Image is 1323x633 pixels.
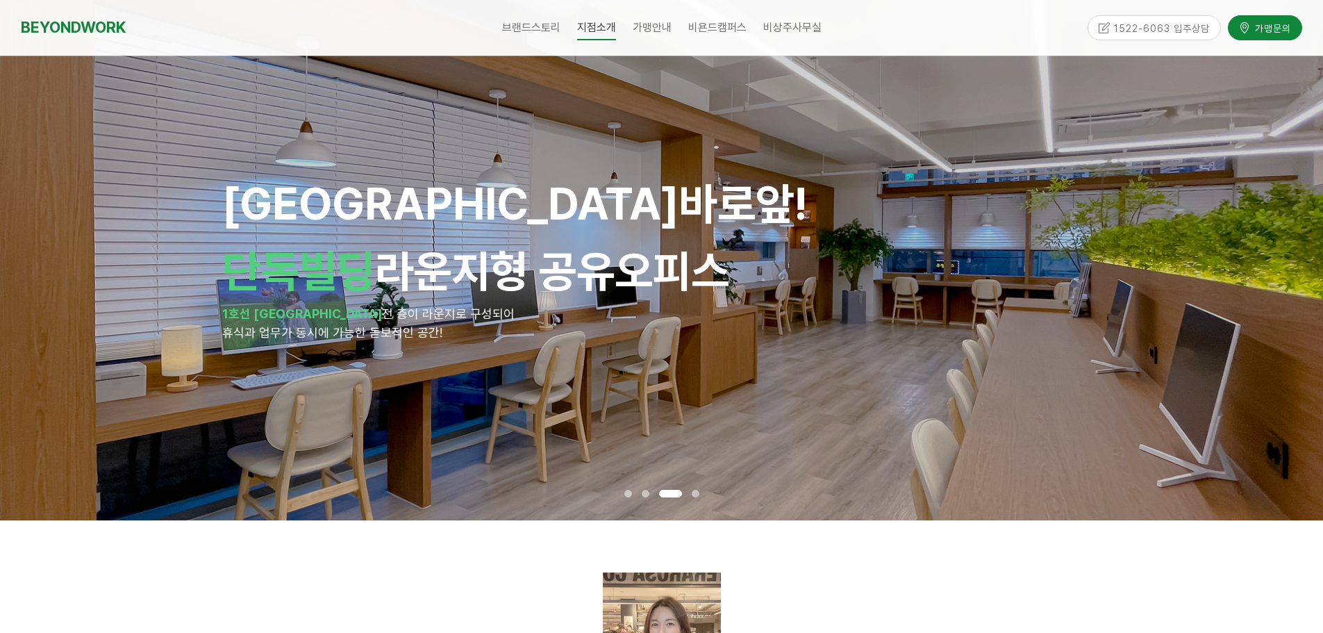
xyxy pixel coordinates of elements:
span: 브랜드스토리 [502,21,560,34]
span: 가맹문의 [1251,19,1291,33]
a: 가맹문의 [1228,14,1302,38]
span: 지점소개 [577,16,616,40]
a: 가맹안내 [624,10,680,45]
a: BEYONDWORK [21,15,126,40]
span: 비상주사무실 [763,21,822,34]
a: 비욘드캠퍼스 [680,10,755,45]
a: 지점소개 [569,10,624,45]
a: 비상주사무실 [755,10,830,45]
a: 브랜드스토리 [494,10,569,45]
span: 비욘드캠퍼스 [688,21,747,34]
span: 가맹안내 [633,21,672,34]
